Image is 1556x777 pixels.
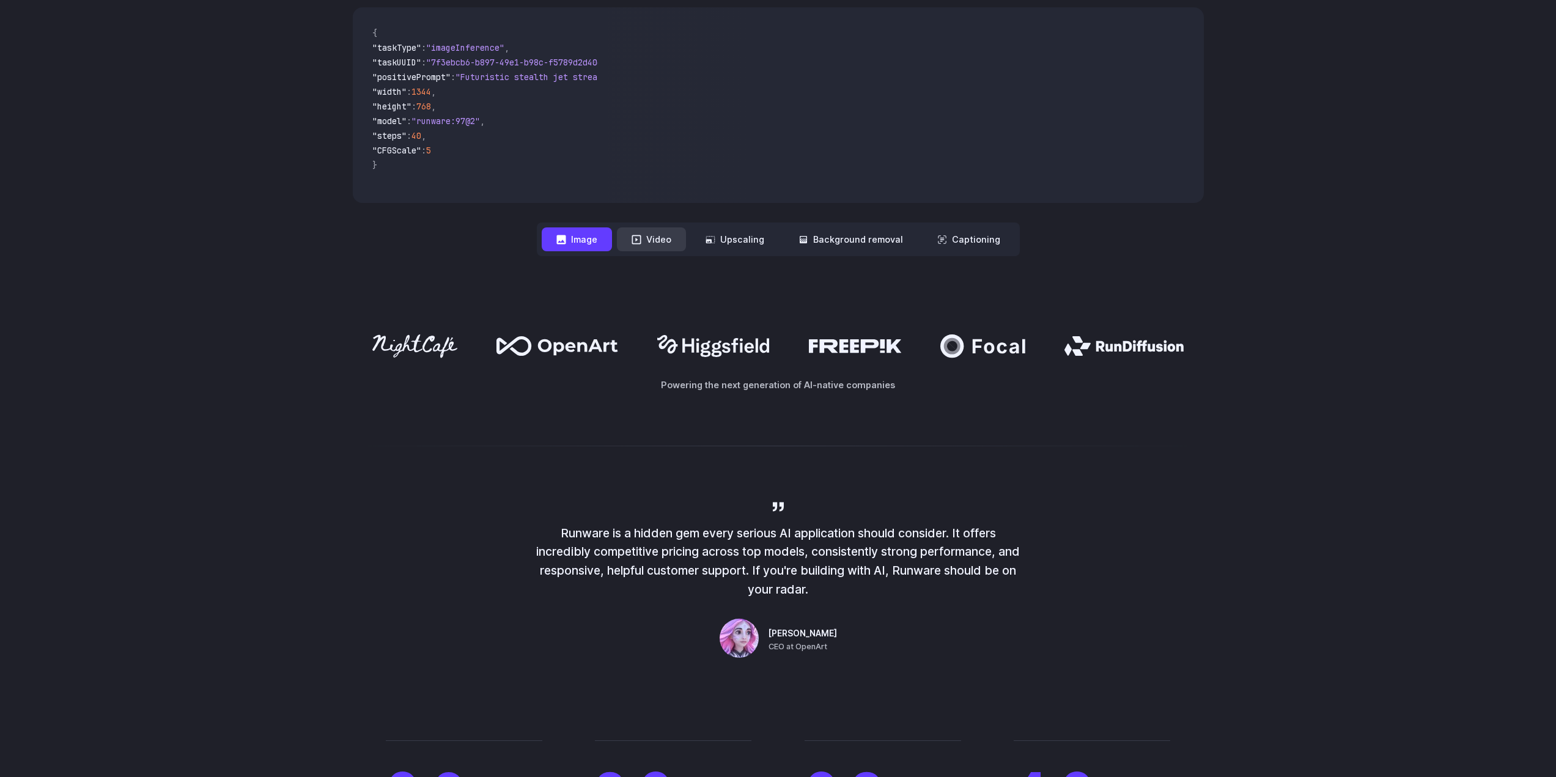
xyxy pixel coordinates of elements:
[720,619,759,658] img: Person
[372,116,407,127] span: "model"
[372,72,451,83] span: "positivePrompt"
[411,86,431,97] span: 1344
[426,42,504,53] span: "imageInference"
[421,57,426,68] span: :
[407,86,411,97] span: :
[372,57,421,68] span: "taskUUID"
[421,130,426,141] span: ,
[542,227,612,251] button: Image
[411,130,421,141] span: 40
[372,145,421,156] span: "CFGScale"
[372,28,377,39] span: {
[923,227,1015,251] button: Captioning
[421,145,426,156] span: :
[372,130,407,141] span: "steps"
[372,160,377,171] span: }
[426,145,431,156] span: 5
[411,101,416,112] span: :
[431,86,436,97] span: ,
[455,72,901,83] span: "Futuristic stealth jet streaking through a neon-lit cityscape with glowing purple exhaust"
[769,627,837,641] span: [PERSON_NAME]
[451,72,455,83] span: :
[416,101,431,112] span: 768
[407,130,411,141] span: :
[353,378,1204,392] p: Powering the next generation of AI-native companies
[411,116,480,127] span: "runware:97@2"
[372,86,407,97] span: "width"
[431,101,436,112] span: ,
[480,116,485,127] span: ,
[372,42,421,53] span: "taskType"
[504,42,509,53] span: ,
[372,101,411,112] span: "height"
[617,227,686,251] button: Video
[407,116,411,127] span: :
[784,227,918,251] button: Background removal
[426,57,612,68] span: "7f3ebcb6-b897-49e1-b98c-f5789d2d40d7"
[691,227,779,251] button: Upscaling
[421,42,426,53] span: :
[534,524,1023,599] p: Runware is a hidden gem every serious AI application should consider. It offers incredibly compet...
[769,641,827,653] span: CEO at OpenArt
